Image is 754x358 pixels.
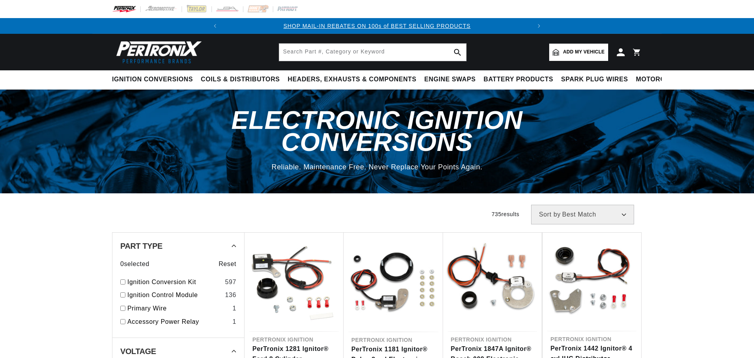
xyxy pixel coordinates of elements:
span: Part Type [120,242,162,250]
summary: Motorcycle [632,70,687,89]
span: Sort by [539,211,561,218]
img: Pertronix [112,39,202,66]
slideshow-component: Translation missing: en.sections.announcements.announcement_bar [92,18,662,34]
span: 0 selected [120,259,149,269]
a: SHOP MAIL-IN REBATES ON 100s of BEST SELLING PRODUCTS [283,23,471,29]
a: Ignition Control Module [127,290,222,300]
span: Engine Swaps [424,75,476,84]
summary: Headers, Exhausts & Components [284,70,420,89]
button: Translation missing: en.sections.announcements.next_announcement [531,18,547,34]
summary: Spark Plug Wires [557,70,632,89]
span: Reliable. Maintenance Free. Never Replace Your Points Again. [272,163,482,171]
div: 597 [225,277,236,287]
select: Sort by [531,205,634,224]
div: 1 of 2 [223,22,531,30]
a: Primary Wire [127,303,229,314]
span: Voltage [120,347,156,355]
input: Search Part #, Category or Keyword [279,44,466,61]
span: Ignition Conversions [112,75,193,84]
div: Announcement [223,22,531,30]
summary: Engine Swaps [420,70,480,89]
span: Headers, Exhausts & Components [288,75,416,84]
button: search button [449,44,466,61]
span: Spark Plug Wires [561,75,628,84]
span: Motorcycle [636,75,683,84]
div: 1 [232,317,236,327]
a: Accessory Power Relay [127,317,229,327]
a: Add my vehicle [549,44,608,61]
span: Battery Products [484,75,553,84]
span: 735 results [491,211,519,217]
div: 1 [232,303,236,314]
button: Translation missing: en.sections.announcements.previous_announcement [207,18,223,34]
summary: Battery Products [480,70,557,89]
summary: Ignition Conversions [112,70,197,89]
div: 136 [225,290,236,300]
span: Add my vehicle [563,48,605,56]
span: Coils & Distributors [201,75,280,84]
span: Reset [219,259,236,269]
span: Electronic Ignition Conversions [232,106,523,156]
summary: Coils & Distributors [197,70,284,89]
a: Ignition Conversion Kit [127,277,222,287]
